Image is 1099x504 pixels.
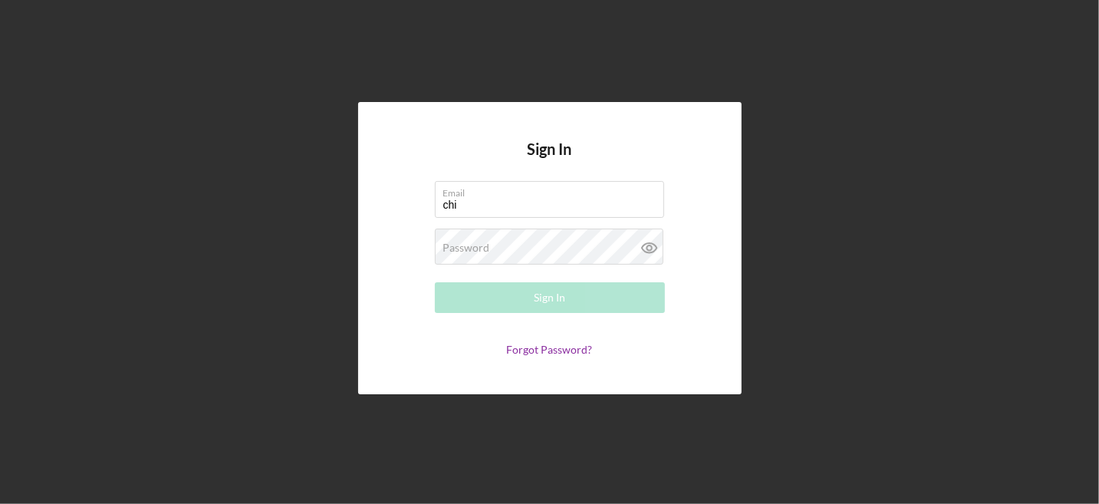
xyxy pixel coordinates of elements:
[528,140,572,181] h4: Sign In
[443,242,490,254] label: Password
[507,343,593,356] a: Forgot Password?
[435,282,665,313] button: Sign In
[534,282,565,313] div: Sign In
[443,182,664,199] label: Email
